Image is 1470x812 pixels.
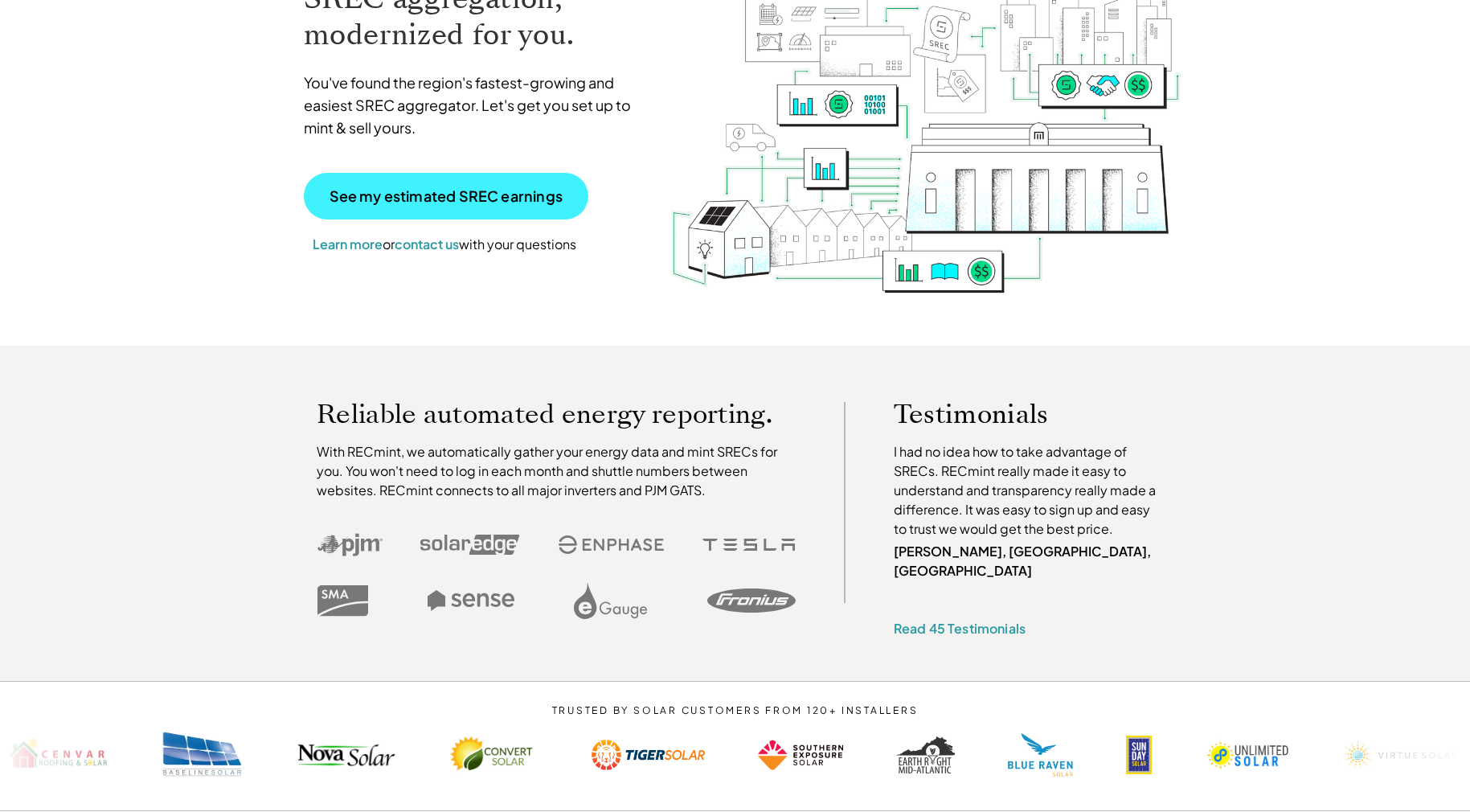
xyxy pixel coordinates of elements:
p: Testimonials [894,402,1133,426]
a: Learn more [313,236,383,252]
p: TRUSTED BY SOLAR CUSTOMERS FROM 120+ INSTALLERS [503,705,967,716]
a: See my estimated SREC earnings [304,173,588,219]
p: or with your questions [304,234,585,255]
p: [PERSON_NAME], [GEOGRAPHIC_DATA], [GEOGRAPHIC_DATA] [894,542,1164,580]
p: See my estimated SREC earnings [330,189,563,203]
a: Read 45 Testimonials [894,620,1026,637]
p: Reliable automated energy reporting. [317,402,796,426]
a: contact us [395,236,459,252]
p: I had no idea how to take advantage of SRECs. RECmint really made it easy to understand and trans... [894,442,1164,539]
p: You've found the region's fastest-growing and easiest SREC aggregator. Let's get you set up to mi... [304,72,646,139]
p: With RECmint, we automatically gather your energy data and mint SRECs for you. You won't need to ... [317,442,796,500]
